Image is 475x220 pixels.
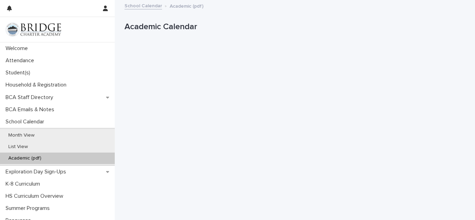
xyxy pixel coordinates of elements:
p: HS Curriculum Overview [3,193,69,199]
p: Summer Programs [3,205,55,212]
p: BCA Staff Directory [3,94,59,101]
p: Household & Registration [3,82,72,88]
a: School Calendar [124,1,162,9]
p: Exploration Day Sign-Ups [3,169,72,175]
p: School Calendar [3,119,50,125]
p: Academic (pdf) [3,155,47,161]
p: Welcome [3,45,33,52]
p: List View [3,144,33,150]
img: V1C1m3IdTEidaUdm9Hs0 [6,23,61,36]
p: Attendance [3,57,40,64]
p: Month View [3,132,40,138]
p: K-8 Curriculum [3,181,46,187]
p: BCA Emails & Notes [3,106,60,113]
p: Student(s) [3,70,36,76]
p: Academic (pdf) [170,2,203,9]
p: Academic Calendar [124,22,462,32]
